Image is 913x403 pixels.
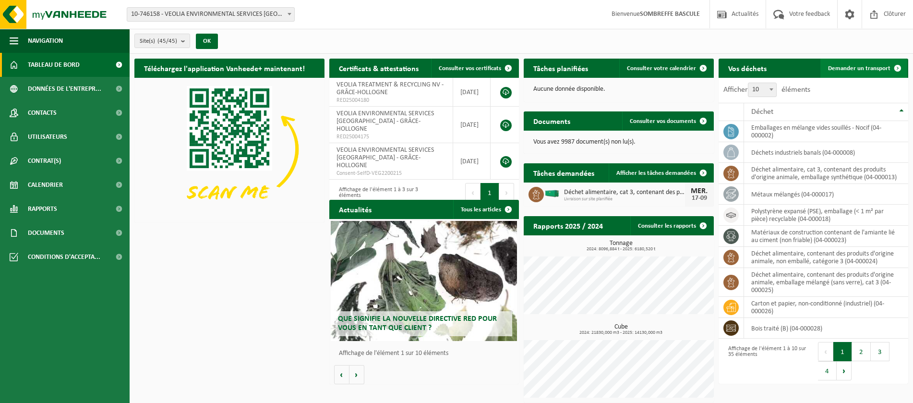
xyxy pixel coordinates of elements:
[744,184,909,205] td: métaux mélangés (04-000017)
[630,118,696,124] span: Consulter vos documents
[723,341,809,381] div: Affichage de l'élément 1 à 10 sur 35 éléments
[334,365,349,384] button: Vorige
[690,195,709,202] div: 17-09
[533,139,704,146] p: Vous avez 9987 document(s) non lu(s).
[28,245,100,269] span: Conditions d'accepta...
[616,170,696,176] span: Afficher les tâches demandées
[744,142,909,163] td: déchets industriels banals (04-000008)
[744,121,909,142] td: emballages en mélange vides souillés - Nocif (04-000002)
[744,205,909,226] td: polystyrène expansé (PSE), emballage (< 1 m² par pièce) recyclable (04-000018)
[28,53,80,77] span: Tableau de bord
[828,65,890,72] span: Demander un transport
[744,247,909,268] td: déchet alimentaire, contenant des produits d'origine animale, non emballé, catégorie 3 (04-000024)
[852,342,871,361] button: 2
[157,38,177,44] count: (45/45)
[453,143,491,180] td: [DATE]
[349,365,364,384] button: Volgende
[529,330,714,335] span: 2024: 21830,000 m3 - 2025: 14130,000 m3
[28,29,63,53] span: Navigation
[719,59,776,77] h2: Vos déchets
[627,65,696,72] span: Consulter votre calendrier
[744,163,909,184] td: déchet alimentaire, cat 3, contenant des produits d'origine animale, emballage synthétique (04-00...
[339,350,515,357] p: Affichage de l'élément 1 sur 10 éléments
[336,133,445,141] span: RED25004175
[481,183,499,202] button: 1
[524,111,580,130] h2: Documents
[751,108,773,116] span: Déchet
[524,59,598,77] h2: Tâches planifiées
[134,78,324,220] img: Download de VHEPlus App
[744,318,909,339] td: bois traité (B) (04-000028)
[564,196,685,202] span: Livraison sur site planifiée
[453,78,491,107] td: [DATE]
[524,163,604,182] h2: Tâches demandées
[334,182,420,203] div: Affichage de l'élément 1 à 3 sur 3 éléments
[453,107,491,143] td: [DATE]
[529,324,714,335] h3: Cube
[28,77,101,101] span: Données de l'entrepr...
[820,59,907,78] a: Demander un transport
[336,81,444,96] span: VEOLIA TREATMENT & RECYCLING NV - GRÂCE-HOLLOGNE
[196,34,218,49] button: OK
[544,189,560,198] img: HK-RS-30-GN-00
[818,342,833,361] button: Previous
[630,216,713,235] a: Consulter les rapports
[748,83,777,97] span: 10
[453,200,518,219] a: Tous les articles
[744,226,909,247] td: matériaux de construction contenant de l'amiante lié au ciment (non friable) (04-000023)
[744,297,909,318] td: carton et papier, non-conditionné (industriel) (04-000026)
[336,110,434,133] span: VEOLIA ENVIRONMENTAL SERVICES [GEOGRAPHIC_DATA] - GRÂCE-HOLLOGNE
[28,101,57,125] span: Contacts
[533,86,704,93] p: Aucune donnée disponible.
[336,97,445,104] span: RED25004180
[744,268,909,297] td: déchet alimentaire, contenant des produits d'origine animale, emballage mélangé (sans verre), cat...
[609,163,713,183] a: Afficher les tâches demandées
[833,342,852,361] button: 1
[622,111,713,131] a: Consulter vos documents
[640,11,700,18] strong: SOMBREFFE BASCULE
[134,59,314,77] h2: Téléchargez l'application Vanheede+ maintenant!
[619,59,713,78] a: Consulter votre calendrier
[524,216,613,235] h2: Rapports 2025 / 2024
[431,59,518,78] a: Consulter vos certificats
[28,173,63,197] span: Calendrier
[499,183,514,202] button: Next
[529,240,714,252] h3: Tonnage
[127,7,295,22] span: 10-746158 - VEOLIA ENVIRONMENTAL SERVICES WALLONIE - GRÂCE-HOLLOGNE
[329,59,428,77] h2: Certificats & attestations
[338,315,497,332] span: Que signifie la nouvelle directive RED pour vous en tant que client ?
[28,125,67,149] span: Utilisateurs
[818,361,837,380] button: 4
[837,361,852,380] button: Next
[28,221,64,245] span: Documents
[748,83,776,97] span: 10
[28,149,61,173] span: Contrat(s)
[465,183,481,202] button: Previous
[336,170,445,177] span: Consent-SelfD-VEG2200215
[134,34,190,48] button: Site(s)(45/45)
[331,221,517,341] a: Que signifie la nouvelle directive RED pour vous en tant que client ?
[529,247,714,252] span: 2024: 8096,884 t - 2025: 6180,520 t
[127,8,294,21] span: 10-746158 - VEOLIA ENVIRONMENTAL SERVICES WALLONIE - GRÂCE-HOLLOGNE
[871,342,889,361] button: 3
[439,65,501,72] span: Consulter vos certificats
[564,189,685,196] span: Déchet alimentaire, cat 3, contenant des produits d'origine animale, emballage s...
[723,86,810,94] label: Afficher éléments
[28,197,57,221] span: Rapports
[140,34,177,49] span: Site(s)
[336,147,434,169] span: VEOLIA ENVIRONMENTAL SERVICES [GEOGRAPHIC_DATA] - GRÂCE-HOLLOGNE
[690,187,709,195] div: MER.
[329,200,381,219] h2: Actualités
